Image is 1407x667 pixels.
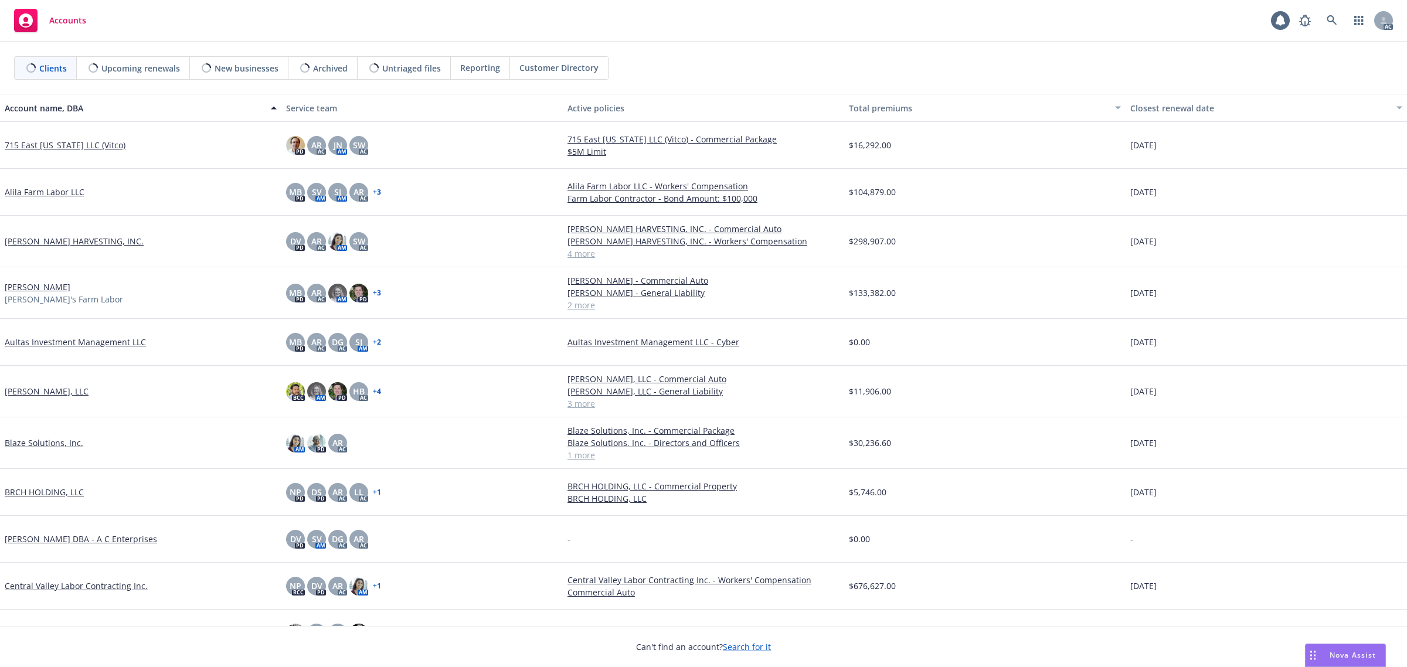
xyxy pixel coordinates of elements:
button: Service team [281,94,563,122]
a: [PERSON_NAME], LLC - General Liability [567,385,840,397]
a: Blaze Solutions, Inc. [5,437,83,449]
span: NP [290,486,301,498]
span: Nova Assist [1330,650,1376,660]
a: + 1 [373,489,381,496]
img: photo [286,624,305,642]
span: SV [312,533,322,545]
span: AR [332,580,343,592]
a: Search for it [723,641,771,652]
span: SJ [355,336,362,348]
img: photo [328,382,347,401]
span: Upcoming renewals [101,62,180,74]
a: [PERSON_NAME] [5,281,70,293]
div: Total premiums [849,102,1108,114]
img: photo [286,382,305,401]
span: Clients [39,62,67,74]
a: BRCH HOLDING, LLC - Commercial Property [567,480,840,492]
a: Blaze Solutions, Inc. - Commercial Package [567,424,840,437]
div: Active policies [567,102,840,114]
span: $0.00 [849,336,870,348]
a: Commercial Auto [567,586,840,598]
a: + 3 [373,290,381,297]
span: DV [290,235,301,247]
span: DS [311,486,322,498]
img: photo [307,382,326,401]
span: [DATE] [1130,580,1157,592]
img: photo [307,434,326,452]
div: Service team [286,102,558,114]
div: Account name, DBA [5,102,264,114]
span: AR [332,486,343,498]
div: Drag to move [1306,644,1320,666]
span: DV [290,533,301,545]
span: [DATE] [1130,486,1157,498]
a: Central Valley Labor Contracting Inc. - Workers' Compensation [567,574,840,586]
a: Switch app [1347,9,1371,32]
a: + 3 [373,189,381,196]
span: - [1130,533,1133,545]
span: $298,907.00 [849,235,896,247]
a: 3 more [567,397,840,410]
img: photo [328,284,347,302]
span: AR [354,533,364,545]
a: Aultas Investment Management LLC [5,336,146,348]
span: [DATE] [1130,287,1157,299]
span: DG [332,336,344,348]
a: Central Valley Labor Contracting Inc. [5,580,148,592]
img: photo [349,624,368,642]
a: Farm Labor Contractor - Bond Amount: $100,000 [567,192,840,205]
span: Archived [313,62,348,74]
a: [PERSON_NAME], LLC - Commercial Auto [567,373,840,385]
span: $104,879.00 [849,186,896,198]
a: BRCH HOLDING, LLC [5,486,84,498]
a: + 1 [373,583,381,590]
span: SJ [334,186,341,198]
button: Active policies [563,94,844,122]
button: Nova Assist [1305,644,1386,667]
span: AR [311,336,322,348]
span: $11,906.00 [849,385,891,397]
span: MB [289,287,302,299]
span: SW [353,139,365,151]
span: MB [289,186,302,198]
span: AR [354,186,364,198]
a: [PERSON_NAME] HARVESTING, INC. - Workers' Compensation [567,235,840,247]
a: [PERSON_NAME] DBA - A C Enterprises [5,533,157,545]
span: Can't find an account? [636,641,771,653]
a: [PERSON_NAME] HARVESTING, INC. - Commercial Auto [567,223,840,235]
span: [DATE] [1130,139,1157,151]
span: Reporting [460,62,500,74]
span: DG [332,533,344,545]
img: photo [349,284,368,302]
img: photo [328,232,347,251]
span: [DATE] [1130,437,1157,449]
span: $676,627.00 [849,580,896,592]
span: AR [311,287,322,299]
a: Accounts [9,4,91,37]
a: + 2 [373,339,381,346]
a: + 4 [373,388,381,395]
span: MB [289,336,302,348]
span: Untriaged files [382,62,441,74]
span: NP [290,580,301,592]
a: [PERSON_NAME] - General Liability [567,287,840,299]
a: Report a Bug [1293,9,1317,32]
a: 715 East [US_STATE] LLC (Vitco) - Commercial Package [567,133,840,145]
a: Aultas Investment Management LLC - Cyber [567,336,840,348]
span: [PERSON_NAME]'s Farm Labor [5,293,123,305]
a: [PERSON_NAME], LLC [5,385,89,397]
img: photo [349,577,368,595]
a: Search [1320,9,1344,32]
a: [PERSON_NAME] - Commercial Auto [567,274,840,287]
span: Accounts [49,16,86,25]
a: $5M Limit [567,145,840,158]
span: AR [311,139,322,151]
span: $5,746.00 [849,486,886,498]
span: HB [353,385,365,397]
span: [DATE] [1130,235,1157,247]
span: [DATE] [1130,336,1157,348]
